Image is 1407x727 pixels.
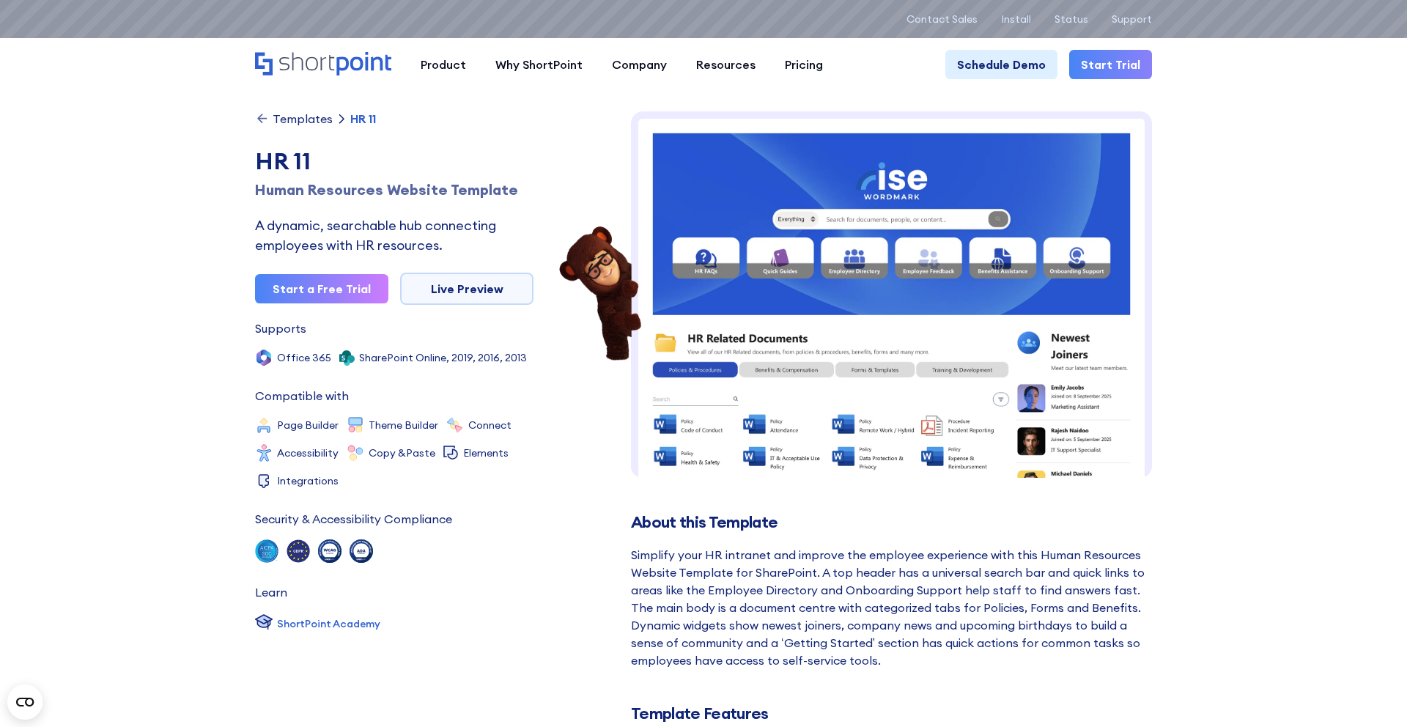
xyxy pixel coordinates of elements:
div: Company [612,56,667,73]
div: Connect [468,420,512,430]
a: Home [255,52,391,77]
div: Pricing [785,56,823,73]
h2: Template Features [631,704,1152,723]
div: Copy &Paste [369,448,435,458]
a: Why ShortPoint [481,50,597,79]
div: ShortPoint Academy [277,616,380,632]
h1: Human Resources Website Template [255,179,533,201]
a: Live Preview [400,273,533,305]
h2: About this Template [631,513,1152,531]
div: SharePoint Online, 2019, 2016, 2013 [359,353,527,363]
div: Supports [255,322,306,334]
a: Start a Free Trial [255,274,388,303]
a: Status [1055,13,1088,25]
a: Product [406,50,481,79]
div: Page Builder [277,420,339,430]
div: Simplify your HR intranet and improve the employee experience with this Human Resources Website T... [631,546,1152,669]
div: Elements [463,448,509,458]
div: Office 365 [277,353,331,363]
div: Security & Accessibility Compliance [255,513,452,525]
div: A dynamic, searchable hub connecting employees with HR resources. [255,215,533,255]
div: Integrations [277,476,339,486]
img: soc 2 [255,539,278,563]
a: ShortPoint Academy [255,613,380,635]
a: Install [1001,13,1031,25]
div: HR 11 [255,144,533,179]
a: Company [597,50,682,79]
button: Open CMP widget [7,684,43,720]
a: Templates [255,111,333,126]
a: Start Trial [1069,50,1152,79]
a: Support [1112,13,1152,25]
a: Contact Sales [906,13,978,25]
div: Templates [273,113,333,125]
div: Resources [696,56,756,73]
a: Pricing [770,50,838,79]
div: Product [421,56,466,73]
iframe: Chat Widget [1143,557,1407,727]
div: Accessibility [277,448,339,458]
div: Theme Builder [369,420,438,430]
div: Why ShortPoint [495,56,583,73]
div: HR 11 [350,113,376,125]
a: Resources [682,50,770,79]
div: Compatible with [255,390,349,402]
div: Learn [255,586,287,598]
a: Schedule Demo [945,50,1057,79]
